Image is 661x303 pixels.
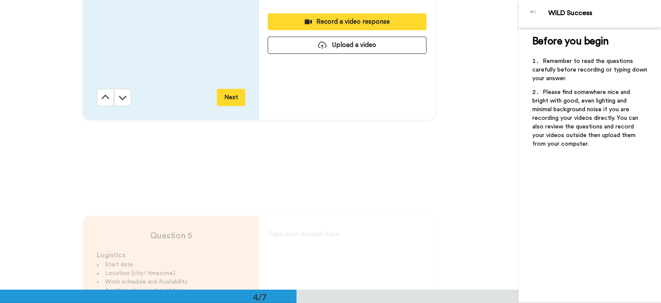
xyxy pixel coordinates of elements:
[532,58,649,81] span: Remember to read the questions carefully before recording or typing down your answer.
[532,36,608,47] span: Before you begin
[268,37,426,53] button: Upload a video
[275,17,420,26] div: Record a video response
[217,89,245,106] button: Next
[548,9,661,17] div: WILD Success
[239,291,281,303] div: 4/7
[268,13,426,30] button: Record a video response
[523,3,544,24] img: Profile Image
[532,89,640,147] span: Please find somewhere nice and bright with good, even lighting and minimal background noise if yo...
